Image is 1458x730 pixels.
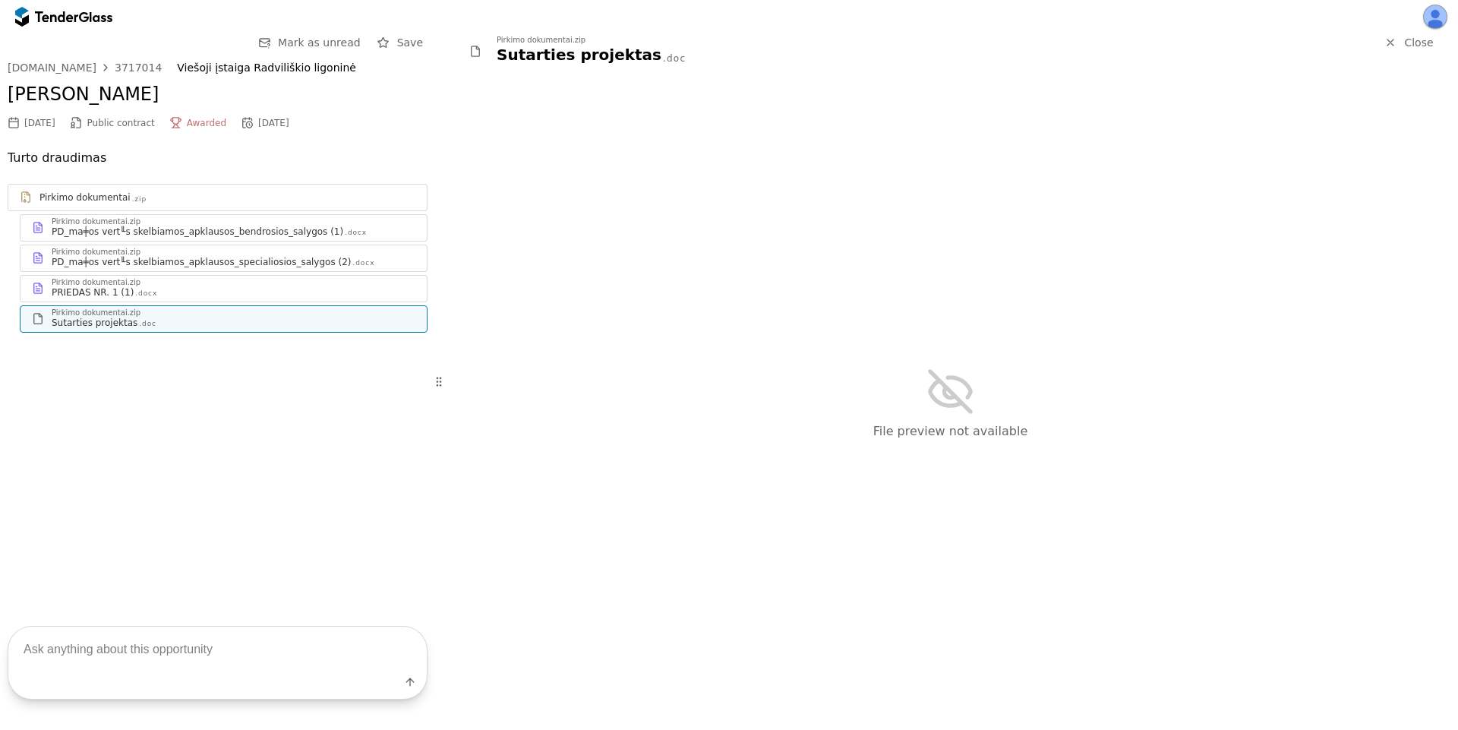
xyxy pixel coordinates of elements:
[20,214,428,242] a: Pirkimo dokumentai.zipPD_ma╪os vert╙s skelbiamos_apklausos_bendrosios_salygos (1).docx
[345,228,367,238] div: .docx
[8,62,162,74] a: [DOMAIN_NAME]3717014
[373,33,428,52] button: Save
[1404,36,1433,49] span: Close
[497,36,585,44] div: Pirkimo dokumentai.zip
[497,44,661,65] div: Sutarties projektas
[135,289,157,299] div: .docx
[52,317,137,329] div: Sutarties projektas
[873,424,1028,438] span: File preview not available
[1375,33,1443,52] a: Close
[52,226,343,238] div: PD_ma╪os vert╙s skelbiamos_apklausos_bendrosios_salygos (1)
[87,118,155,128] span: Public contract
[52,279,140,286] div: Pirkimo dokumentai.zip
[132,194,147,204] div: .zip
[139,319,156,329] div: .doc
[115,62,162,73] div: 3717014
[20,305,428,333] a: Pirkimo dokumentai.zipSutarties projektas.doc
[187,118,226,128] span: Awarded
[52,218,140,226] div: Pirkimo dokumentai.zip
[8,184,428,211] a: Pirkimo dokumentai.zip
[52,248,140,256] div: Pirkimo dokumentai.zip
[52,286,134,299] div: PRIEDAS NR. 1 (1)
[258,118,289,128] div: [DATE]
[52,256,352,268] div: PD_ma╪os vert╙s skelbiamos_apklausos_specialiosios_salygos (2)
[52,309,140,317] div: Pirkimo dokumentai.zip
[353,258,375,268] div: .docx
[278,36,361,49] span: Mark as unread
[663,52,686,65] div: .doc
[20,245,428,272] a: Pirkimo dokumentai.zipPD_ma╪os vert╙s skelbiamos_apklausos_specialiosios_salygos (2).docx
[24,118,55,128] div: [DATE]
[8,82,428,108] h2: [PERSON_NAME]
[177,62,412,74] div: Viešoji įstaiga Radviliškio ligoninė
[20,275,428,302] a: Pirkimo dokumentai.zipPRIEDAS NR. 1 (1).docx
[254,33,365,52] button: Mark as unread
[8,62,96,73] div: [DOMAIN_NAME]
[397,36,423,49] span: Save
[39,191,131,204] div: Pirkimo dokumentai
[8,147,428,169] p: Turto draudimas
